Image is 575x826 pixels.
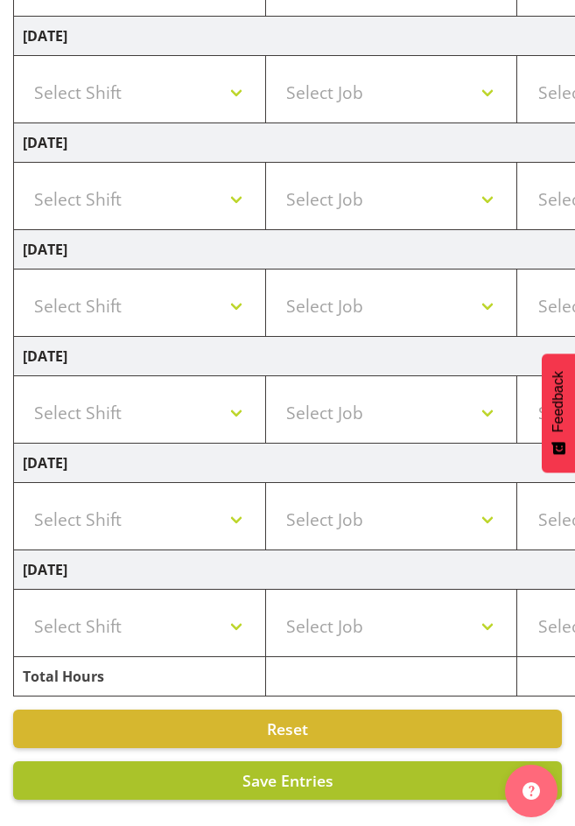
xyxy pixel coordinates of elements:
[522,782,540,800] img: help-xxl-2.png
[13,761,562,800] button: Save Entries
[267,718,308,739] span: Reset
[550,371,566,432] span: Feedback
[242,770,333,791] span: Save Entries
[13,710,562,748] button: Reset
[542,353,575,472] button: Feedback - Show survey
[14,657,266,696] td: Total Hours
